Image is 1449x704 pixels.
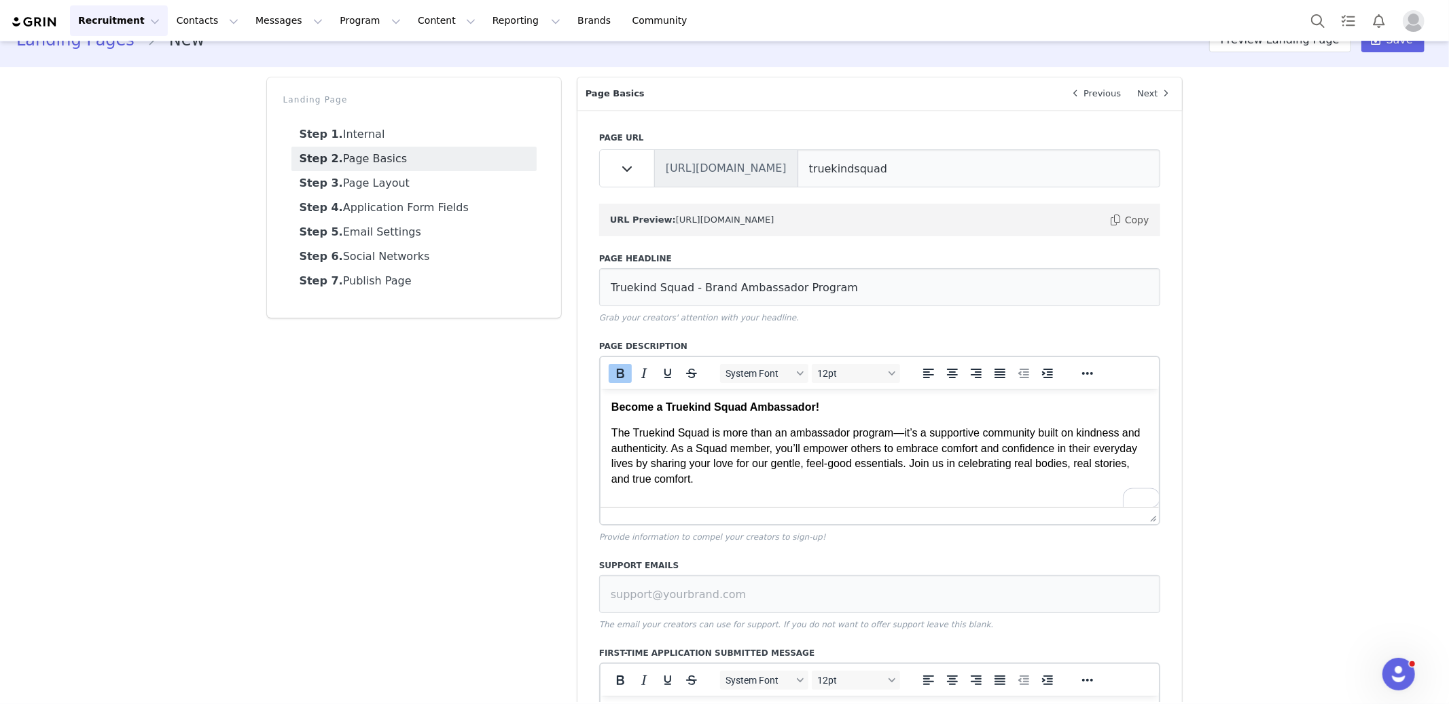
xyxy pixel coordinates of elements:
[720,364,808,383] button: Fonts
[817,368,884,379] span: 12pt
[1108,209,1150,231] button: Copy
[632,364,656,383] button: Italic
[599,618,1161,631] p: The email your creators can use for support. If you do not want to offer support leave this blank.
[1303,5,1333,36] button: Search
[720,671,808,690] button: Fonts
[291,122,537,147] a: Internal
[300,177,343,189] strong: Step 3.
[680,671,703,690] button: Strikethrough
[624,5,702,36] a: Community
[601,389,1160,507] iframe: Rich Text Area
[569,5,623,36] a: Brands
[599,268,1161,306] input: Headline
[917,671,940,690] button: Align left
[726,675,792,686] span: System Font
[577,77,1059,110] p: Page Basics
[300,225,343,238] strong: Step 5.
[798,149,1161,187] input: Optional url path here
[599,340,1161,352] label: Page Description
[484,5,569,36] button: Reporting
[300,128,343,141] strong: Step 1.
[291,171,537,196] a: Page Layout
[656,364,679,383] button: Underline
[300,250,343,263] strong: Step 6.
[599,132,1161,144] label: Page URL
[599,647,1161,659] label: First-Time Application Submitted Message
[599,531,1161,543] p: Provide information to compel your creators to sign-up!
[300,274,343,287] strong: Step 7.
[599,253,1161,265] label: Page Headline
[632,671,656,690] button: Italic
[1012,671,1035,690] button: Decrease indent
[11,11,548,26] body: Rich Text Area. Press ALT-0 for help.
[1382,658,1415,690] iframe: Intercom live chat
[70,5,168,36] button: Recruitment
[610,215,676,225] span: URL Preview:
[168,5,247,36] button: Contacts
[11,16,58,29] img: grin logo
[599,559,1161,572] label: Support Emails
[1012,364,1035,383] button: Decrease indent
[676,215,774,225] span: [URL][DOMAIN_NAME]
[812,671,900,690] button: Font sizes
[291,147,537,171] a: Page Basics
[291,196,537,220] a: Application Form Fields
[291,244,537,269] a: Social Networks
[1334,5,1363,36] a: Tasks
[300,201,343,214] strong: Step 4.
[283,94,545,106] p: Landing Page
[680,364,703,383] button: Strikethrough
[300,152,343,165] strong: Step 2.
[1403,10,1425,32] img: placeholder-profile.jpg
[965,364,988,383] button: Align right
[609,671,632,690] button: Bold
[917,364,940,383] button: Align left
[1129,77,1182,110] a: Next
[291,220,537,244] a: Email Settings
[656,671,679,690] button: Underline
[609,364,632,383] button: Bold
[1059,77,1129,110] a: Previous
[817,675,884,686] span: 12pt
[291,269,537,293] a: Publish Page
[1364,5,1394,36] button: Notifications
[726,368,792,379] span: System Font
[941,364,964,383] button: Align center
[812,364,900,383] button: Font sizes
[1036,364,1059,383] button: Increase indent
[965,671,988,690] button: Align right
[941,671,964,690] button: Align center
[1076,671,1099,690] button: Reveal or hide additional toolbar items
[1395,10,1438,32] button: Profile
[1036,671,1059,690] button: Increase indent
[599,312,1161,324] p: Grab your creators' attention with your headline.
[410,5,484,36] button: Content
[599,575,1161,613] input: support@yourbrand.com
[247,5,331,36] button: Messages
[1145,508,1159,524] div: Press the Up and Down arrow keys to resize the editor.
[988,671,1012,690] button: Justify
[332,5,409,36] button: Program
[988,364,1012,383] button: Justify
[1076,364,1099,383] button: Reveal or hide additional toolbar items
